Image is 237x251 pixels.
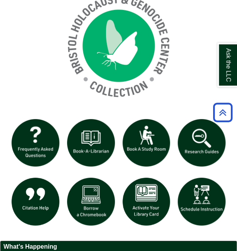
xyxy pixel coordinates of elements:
img: frequently asked questions [8,115,63,171]
img: citation help icon links to citation help guide page [8,174,63,229]
img: For faculty. Schedule Library Instruction icon links to form. [174,174,229,229]
img: activate Library Card icon links to form to activate student ID into library card [119,174,174,229]
div: slideshow [8,115,229,233]
img: Borrow a chromebook icon links to the borrow a chromebook web page [63,174,119,229]
a: Back to Top [210,107,235,118]
img: Research Guides icon links to research guides web page [174,115,229,171]
img: book a study room icon links to book a study room web page [119,115,174,171]
img: Book a Librarian icon links to book a librarian web page [63,115,119,171]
